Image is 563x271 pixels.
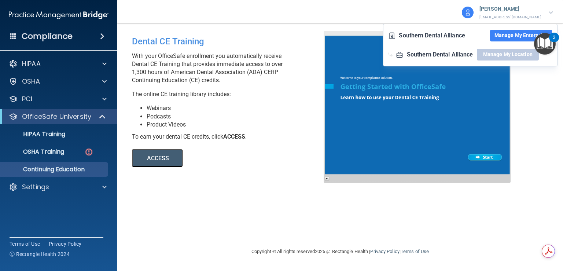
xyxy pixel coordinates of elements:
img: amazing-enterprise-health.089df2fa.svg [389,32,395,39]
p: PCI [22,95,32,103]
li: Podcasts [147,113,329,121]
img: enterprise-navigation-arrow.12e1ea61.svg [389,52,393,57]
button: Manage My Enterprise [490,30,552,41]
img: danger-circle.6113f641.png [84,147,93,157]
p: OSHA Training [5,148,64,155]
div: Southern Dental Alliance [407,49,473,60]
p: [EMAIL_ADDRESS][DOMAIN_NAME] [479,14,541,21]
a: HIPAA [9,59,107,68]
p: Continuing Education [5,166,105,173]
p: OfficeSafe University [22,112,91,121]
b: ACCESS [223,133,245,140]
a: Privacy Policy [370,249,399,254]
a: Terms of Use [10,240,40,248]
p: OSHA [22,77,40,86]
img: blueGroup-health-company.1e86ebb9.svg [396,51,403,58]
p: The online CE training library includes: [132,90,329,98]
p: [PERSON_NAME] [479,4,541,14]
img: PMB logo [9,8,108,22]
div: Southern Dental Alliance [399,30,465,41]
div: Copyright © All rights reserved 2025 @ Rectangle Health | | [206,240,474,263]
iframe: Drift Widget Chat Controller [437,220,554,249]
li: Product Videos [147,121,329,129]
button: Manage My Location [477,49,539,61]
a: ACCESS [132,156,332,161]
a: PCI [9,95,107,103]
a: Settings [9,183,107,191]
div: Dental CE Training [132,31,329,52]
a: Privacy Policy [49,240,82,248]
img: arrow-down.227dba2b.svg [549,11,553,14]
li: Webinars [147,104,329,112]
p: HIPAA [22,59,41,68]
span: Ⓒ Rectangle Health 2024 [10,250,70,258]
button: Open Resource Center, 2 new notifications [534,33,556,55]
h4: Compliance [22,31,73,41]
div: To earn your dental CE credits, click . [132,133,329,141]
a: Terms of Use [401,249,429,254]
a: OfficeSafe University [9,112,106,121]
p: With your OfficeSafe enrollment you automatically receive Dental CE Training that provides immedi... [132,52,329,84]
button: ACCESS [132,149,183,167]
p: Settings [22,183,49,191]
p: HIPAA Training [5,131,65,138]
div: 2 [553,37,555,47]
img: avatar.17b06cb7.svg [462,7,474,18]
a: OSHA [9,77,107,86]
